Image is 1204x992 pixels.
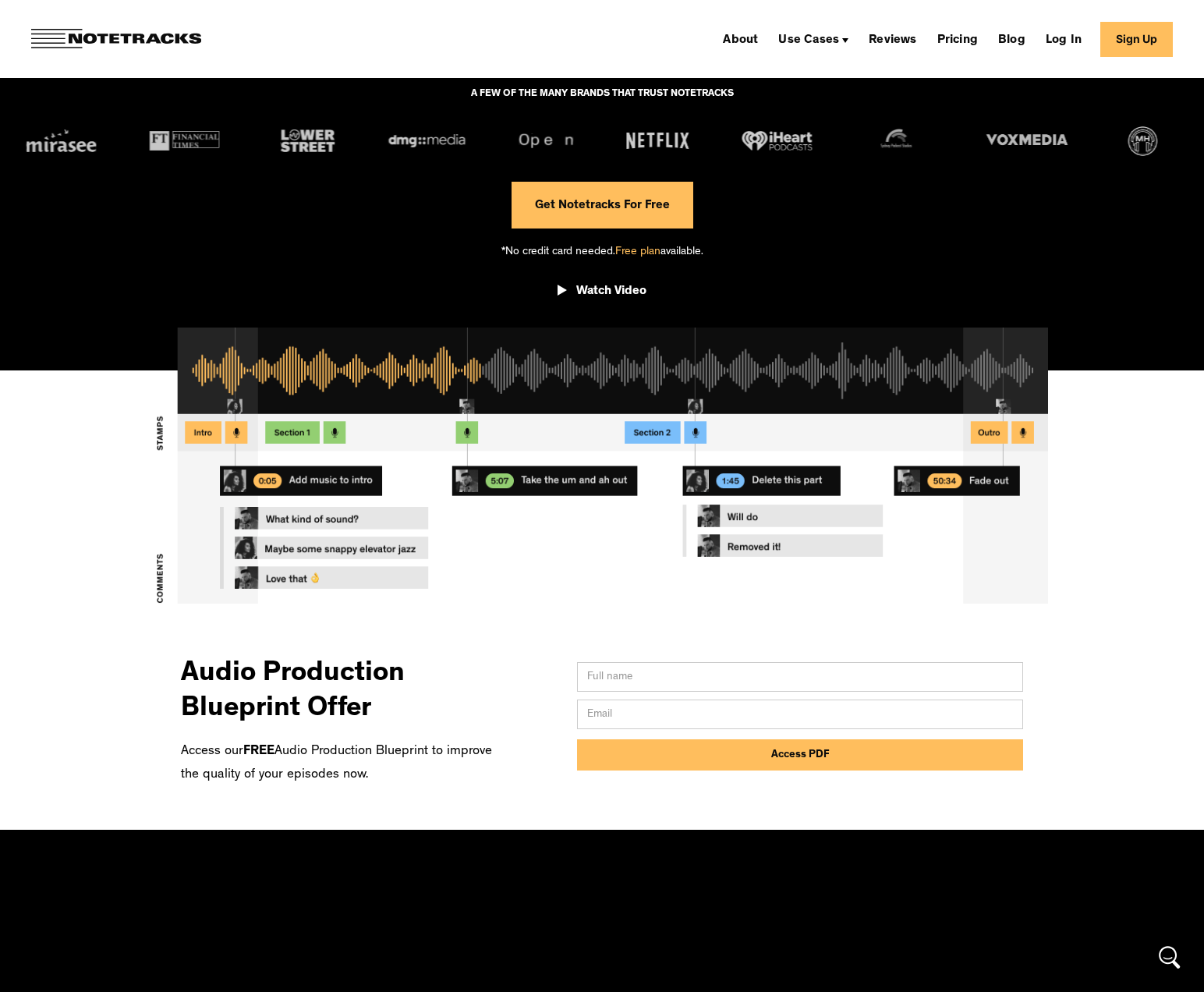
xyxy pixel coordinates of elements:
[992,27,1032,51] a: Blog
[778,34,839,47] div: Use Cases
[862,27,922,51] a: Reviews
[717,27,764,51] a: About
[1039,27,1088,51] a: Log In
[931,27,984,51] a: Pricing
[1100,22,1173,57] a: Sign Up
[1151,939,1188,976] div: Open Intercom Messenger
